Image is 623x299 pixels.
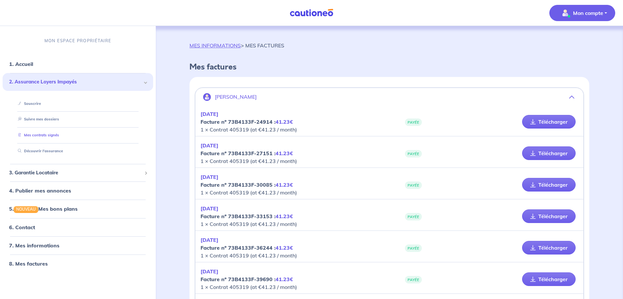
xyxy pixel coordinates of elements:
[15,149,63,153] a: Découvrir l'assurance
[405,244,422,252] span: PAYÉE
[405,181,422,189] span: PAYÉE
[3,184,153,197] div: 4. Publier mes annonces
[201,244,293,251] strong: Facture nº 73B4133F-36244 :
[44,38,111,44] p: MON ESPACE PROPRIÉTAIRE
[203,93,211,101] img: illu_account.svg
[522,115,576,129] a: Télécharger
[10,130,145,141] div: Mes contrats signés
[287,9,336,17] img: Cautioneo
[3,167,153,179] div: 3. Garantie Locataire
[549,5,615,21] button: illu_account_valid_menu.svgMon compte
[201,173,389,196] p: 1 × Contrat 405319 (at €41.23 / month)
[201,276,293,282] strong: Facture nº 73B4133F-39690 :
[275,213,293,219] em: 41.23€
[201,111,218,117] em: [DATE]
[3,221,153,234] div: 6. Contact
[522,146,576,160] a: Télécharger
[201,268,389,291] p: 1 × Contrat 405319 (at €41.23 / month)
[201,268,218,275] em: [DATE]
[201,237,218,243] em: [DATE]
[201,150,293,156] strong: Facture nº 73B4133F-27151 :
[275,118,293,125] em: 41.23€
[201,205,389,228] p: 1 × Contrat 405319 (at €41.23 / month)
[9,260,48,267] a: 8. Mes factures
[201,181,293,188] strong: Facture nº 73B4133F-30085 :
[201,205,218,212] em: [DATE]
[201,213,293,219] strong: Facture nº 73B4133F-33153 :
[3,239,153,252] div: 7. Mes informations
[9,61,33,67] a: 1. Accueil
[10,98,145,109] div: Souscrire
[9,169,142,177] span: 3. Garantie Locataire
[15,117,59,122] a: Suivre mes dossiers
[405,118,422,126] span: PAYÉE
[522,272,576,286] a: Télécharger
[405,213,422,220] span: PAYÉE
[201,236,389,259] p: 1 × Contrat 405319 (at €41.23 / month)
[3,202,153,215] div: 5.NOUVEAUMes bons plans
[201,142,218,149] em: [DATE]
[275,181,293,188] em: 41.23€
[15,133,59,137] a: Mes contrats signés
[189,42,284,49] p: > MES FACTURES
[201,118,293,125] strong: Facture nº 73B4133F-24914 :
[9,187,71,194] a: 4. Publier mes annonces
[201,142,389,165] p: 1 × Contrat 405319 (at €41.23 / month)
[9,242,59,249] a: 7. Mes informations
[573,9,603,17] p: Mon compte
[3,57,153,70] div: 1. Accueil
[9,206,78,212] a: 5.NOUVEAUMes bons plans
[15,101,41,106] a: Souscrire
[522,209,576,223] a: Télécharger
[275,244,293,251] em: 41.23€
[405,276,422,283] span: PAYÉE
[189,62,589,72] h4: Mes factures
[560,8,570,18] img: illu_account_valid_menu.svg
[201,174,218,180] em: [DATE]
[189,42,241,49] a: MES INFORMATIONS
[522,241,576,255] a: Télécharger
[275,276,293,282] em: 41.23€
[201,110,389,133] p: 1 × Contrat 405319 (at €41.23 / month)
[275,150,293,156] em: 41.23€
[215,94,257,100] p: [PERSON_NAME]
[195,89,583,105] button: [PERSON_NAME]
[9,78,142,86] span: 2. Assurance Loyers Impayés
[10,114,145,125] div: Suivre mes dossiers
[9,224,35,230] a: 6. Contact
[3,73,153,91] div: 2. Assurance Loyers Impayés
[405,150,422,157] span: PAYÉE
[522,178,576,192] a: Télécharger
[10,146,145,156] div: Découvrir l'assurance
[3,257,153,270] div: 8. Mes factures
